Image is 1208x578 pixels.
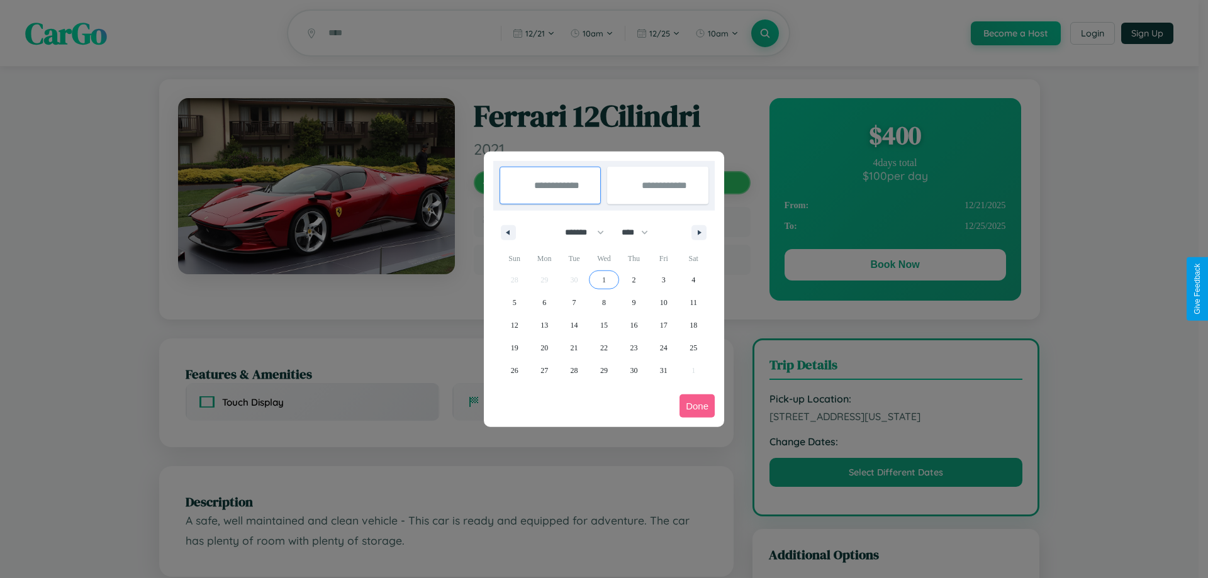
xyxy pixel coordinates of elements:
[500,291,529,314] button: 5
[619,269,649,291] button: 2
[571,336,578,359] span: 21
[500,336,529,359] button: 19
[660,336,668,359] span: 24
[602,291,606,314] span: 8
[600,336,608,359] span: 22
[649,336,678,359] button: 24
[619,359,649,382] button: 30
[559,359,589,382] button: 28
[589,291,618,314] button: 8
[660,359,668,382] span: 31
[589,314,618,336] button: 15
[600,314,608,336] span: 15
[679,291,708,314] button: 11
[630,336,637,359] span: 23
[619,314,649,336] button: 16
[691,269,695,291] span: 4
[540,314,548,336] span: 13
[500,248,529,269] span: Sun
[513,291,517,314] span: 5
[559,291,589,314] button: 7
[589,269,618,291] button: 1
[1193,264,1202,314] div: Give Feedback
[500,359,529,382] button: 26
[630,359,637,382] span: 30
[600,359,608,382] span: 29
[679,314,708,336] button: 18
[679,269,708,291] button: 4
[649,314,678,336] button: 17
[690,291,697,314] span: 11
[619,291,649,314] button: 9
[540,359,548,382] span: 27
[649,359,678,382] button: 31
[542,291,546,314] span: 6
[632,269,635,291] span: 2
[660,314,668,336] span: 17
[679,394,715,418] button: Done
[573,291,576,314] span: 7
[589,336,618,359] button: 22
[511,314,518,336] span: 12
[649,291,678,314] button: 10
[589,359,618,382] button: 29
[690,336,697,359] span: 25
[559,314,589,336] button: 14
[679,248,708,269] span: Sat
[559,336,589,359] button: 21
[662,269,666,291] span: 3
[529,359,559,382] button: 27
[529,248,559,269] span: Mon
[602,269,606,291] span: 1
[559,248,589,269] span: Tue
[649,269,678,291] button: 3
[632,291,635,314] span: 9
[571,359,578,382] span: 28
[619,248,649,269] span: Thu
[540,336,548,359] span: 20
[649,248,678,269] span: Fri
[630,314,637,336] span: 16
[619,336,649,359] button: 23
[660,291,668,314] span: 10
[511,359,518,382] span: 26
[529,336,559,359] button: 20
[690,314,697,336] span: 18
[511,336,518,359] span: 19
[500,314,529,336] button: 12
[589,248,618,269] span: Wed
[571,314,578,336] span: 14
[679,336,708,359] button: 25
[529,291,559,314] button: 6
[529,314,559,336] button: 13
